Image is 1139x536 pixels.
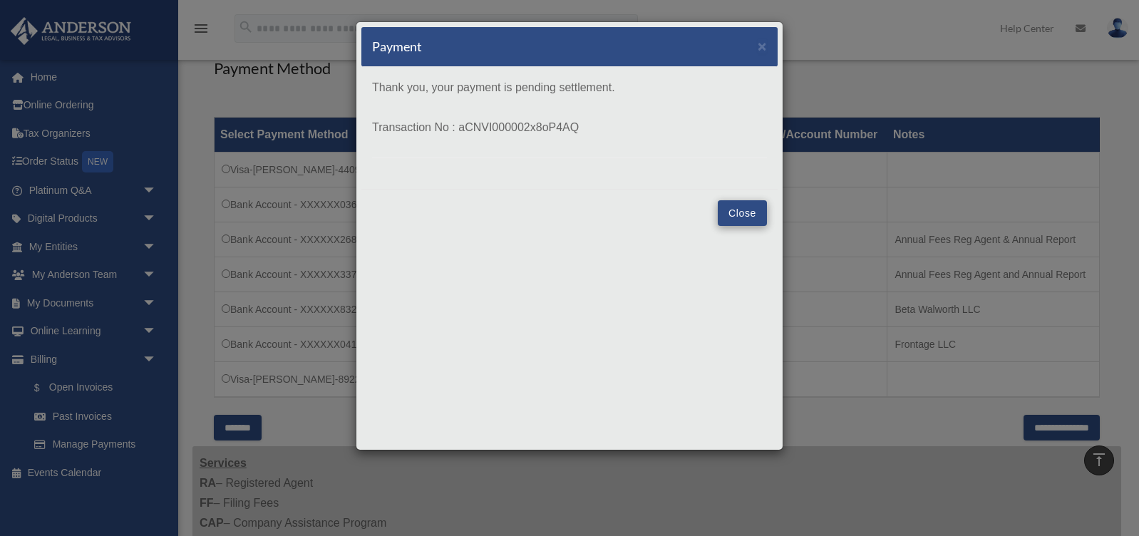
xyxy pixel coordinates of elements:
button: Close [718,200,767,226]
button: Close [758,38,767,53]
h5: Payment [372,38,422,56]
p: Transaction No : aCNVI000002x8oP4AQ [372,118,767,138]
p: Thank you, your payment is pending settlement. [372,78,767,98]
span: × [758,38,767,54]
